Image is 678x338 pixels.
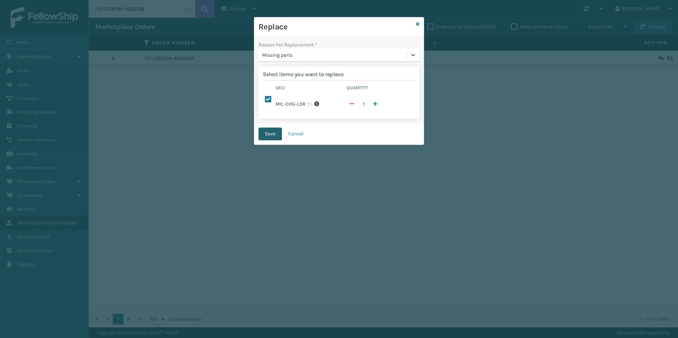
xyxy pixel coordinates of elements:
[263,71,415,78] h2: Select items you want to replace
[282,128,310,140] button: Cancel
[259,41,317,49] label: Reason For Replacement
[273,85,344,93] th: Sku
[259,22,413,32] h3: Replace
[262,51,407,59] div: Missing parts
[259,128,282,140] button: Save
[276,100,306,108] label: MIL-CHG-LDR
[344,85,415,93] th: Quantity
[307,100,312,108] span: ( 1 )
